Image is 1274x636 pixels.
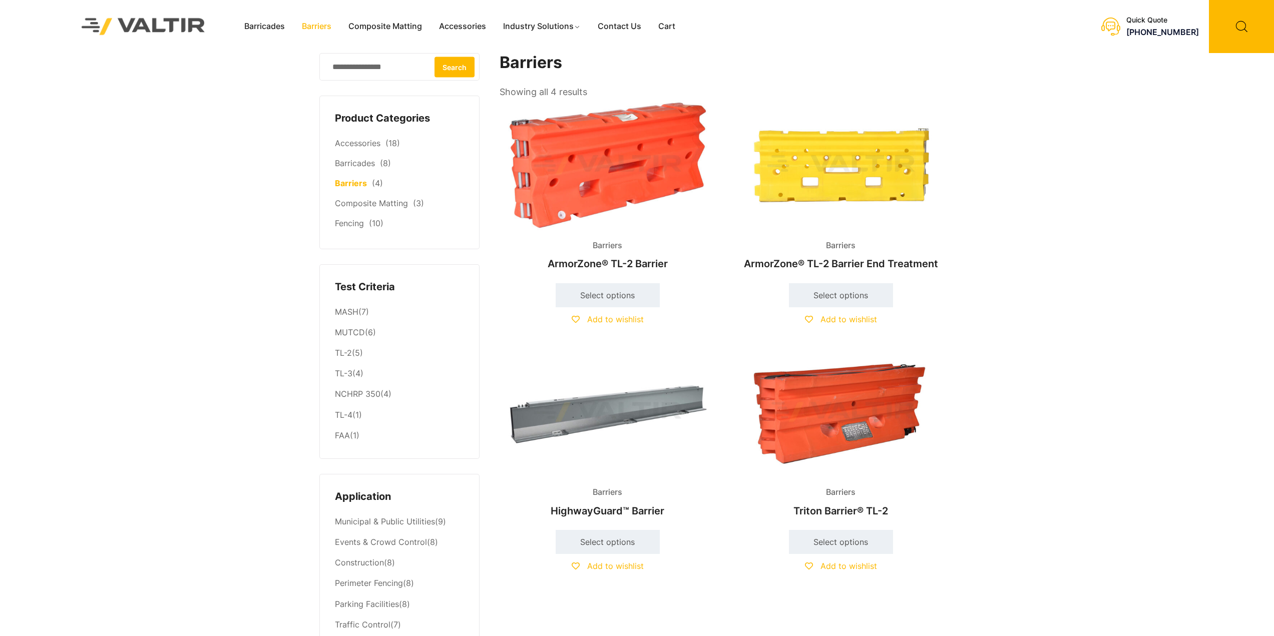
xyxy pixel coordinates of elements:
h2: Triton Barrier® TL-2 [733,500,949,522]
a: Parking Facilities [335,599,399,609]
a: [PHONE_NUMBER] [1126,27,1199,37]
a: Composite Matting [340,19,431,34]
a: TL-3 [335,368,352,378]
span: (3) [413,198,424,208]
li: (7) [335,614,464,635]
a: FAA [335,430,350,440]
span: (8) [380,158,391,168]
a: Select options for “ArmorZone® TL-2 Barrier End Treatment” [789,283,893,307]
li: (8) [335,594,464,614]
h2: ArmorZone® TL-2 Barrier End Treatment [733,253,949,275]
a: Add to wishlist [805,561,877,571]
a: Construction [335,557,384,567]
a: Barriers [293,19,340,34]
li: (9) [335,512,464,532]
a: Accessories [431,19,495,34]
span: Barriers [818,238,863,253]
a: Contact Us [589,19,650,34]
span: Barriers [585,485,630,500]
span: Add to wishlist [820,561,877,571]
li: (6) [335,323,464,343]
span: Add to wishlist [587,561,644,571]
li: (5) [335,343,464,364]
div: Quick Quote [1126,16,1199,25]
a: Select options for “HighwayGuard™ Barrier” [556,530,660,554]
li: (4) [335,364,464,384]
span: (18) [385,138,400,148]
span: Add to wishlist [820,314,877,324]
h4: Application [335,489,464,504]
span: (4) [372,178,383,188]
a: Accessories [335,138,380,148]
li: (1) [335,405,464,425]
a: Add to wishlist [805,314,877,324]
span: Add to wishlist [587,314,644,324]
a: BarriersArmorZone® TL-2 Barrier [500,100,716,275]
h1: Barriers [500,53,950,73]
img: Valtir Rentals [69,5,218,48]
li: (1) [335,425,464,443]
h2: ArmorZone® TL-2 Barrier [500,253,716,275]
a: BarriersHighwayGuard™ Barrier [500,347,716,522]
span: (10) [369,218,383,228]
li: (8) [335,553,464,573]
a: Industry Solutions [495,19,589,34]
a: Barricades [236,19,293,34]
a: Composite Matting [335,198,408,208]
a: Select options for “Triton Barrier® TL-2” [789,530,893,554]
li: (8) [335,532,464,553]
span: Barriers [585,238,630,253]
a: BarriersArmorZone® TL-2 Barrier End Treatment [733,100,949,275]
a: MUTCD [335,327,365,337]
a: TL-2 [335,348,352,358]
li: (8) [335,573,464,594]
a: NCHRP 350 [335,389,380,399]
a: MASH [335,307,358,317]
li: (4) [335,384,464,405]
a: Fencing [335,218,364,228]
a: TL-4 [335,410,352,420]
a: Add to wishlist [572,314,644,324]
a: Perimeter Fencing [335,578,403,588]
span: Barriers [818,485,863,500]
h2: HighwayGuard™ Barrier [500,500,716,522]
a: Traffic Control [335,619,390,629]
a: Select options for “ArmorZone® TL-2 Barrier” [556,283,660,307]
button: Search [435,57,475,77]
a: Barriers [335,178,367,188]
a: Municipal & Public Utilities [335,516,435,526]
a: Add to wishlist [572,561,644,571]
a: BarriersTriton Barrier® TL-2 [733,347,949,522]
li: (7) [335,302,464,322]
p: Showing all 4 results [500,84,587,101]
a: Barricades [335,158,375,168]
h4: Product Categories [335,111,464,126]
h4: Test Criteria [335,280,464,295]
a: Cart [650,19,684,34]
a: Events & Crowd Control [335,537,427,547]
